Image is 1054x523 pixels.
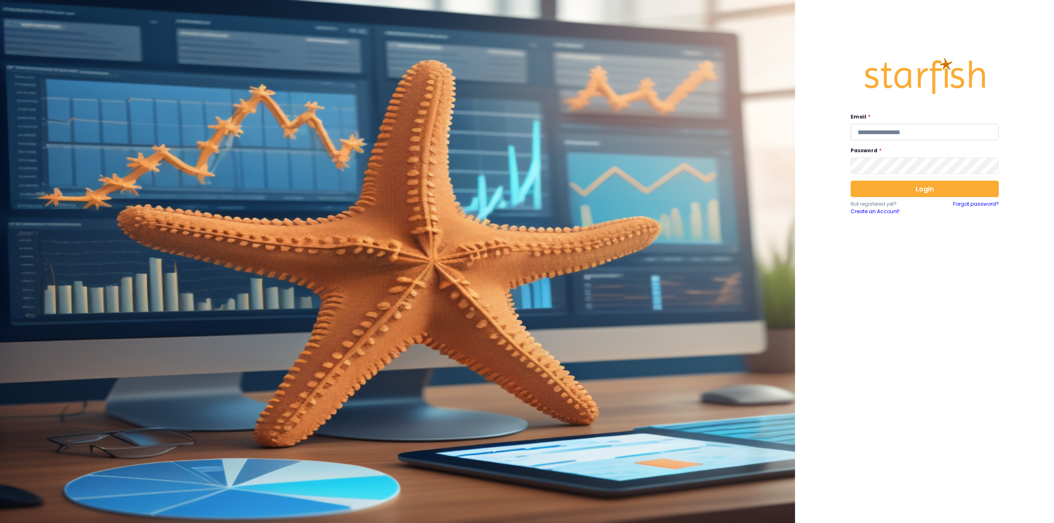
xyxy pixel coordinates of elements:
[851,147,994,154] label: Password
[851,208,925,215] a: Create an Account!
[851,181,999,197] button: Login
[863,50,986,102] img: Logo.42cb71d561138c82c4ab.png
[953,200,999,215] a: Forgot password?
[851,200,925,208] p: Not registered yet?
[851,113,994,121] label: Email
